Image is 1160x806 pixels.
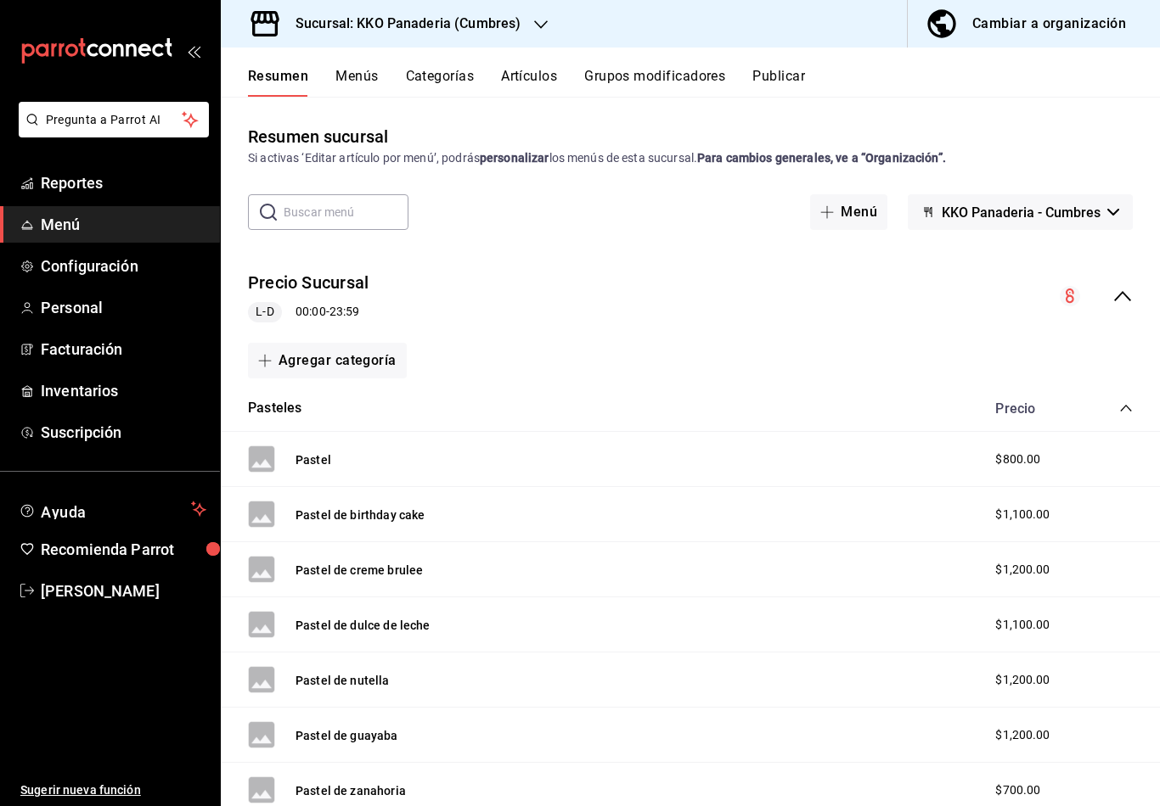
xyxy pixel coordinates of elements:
[584,68,725,97] button: Grupos modificadores
[284,195,408,229] input: Buscar menú
[12,123,209,141] a: Pregunta a Parrot AI
[335,68,378,97] button: Menús
[480,151,549,165] strong: personalizar
[995,726,1050,744] span: $1,200.00
[248,302,369,322] div: 00:00 - 23:59
[752,68,805,97] button: Publicar
[41,379,206,402] span: Inventarios
[41,338,206,361] span: Facturación
[296,617,431,634] button: Pastel de dulce de leche
[296,451,331,468] button: Pastel
[995,616,1050,634] span: $1,100.00
[406,68,475,97] button: Categorías
[296,507,425,523] button: Pastel de birthday cake
[41,296,206,319] span: Personal
[810,194,887,230] button: Menú
[41,579,206,602] span: [PERSON_NAME]
[248,399,301,418] button: Pasteles
[282,14,521,34] h3: Sucursal: KKO Panaderia (Cumbres)
[995,781,1040,799] span: $700.00
[296,562,423,579] button: Pastel de creme brulee
[972,12,1126,36] div: Cambiar a organización
[296,672,390,689] button: Pastel de nutella
[249,303,280,321] span: L-D
[296,782,406,799] button: Pastel de zanahoria
[187,44,200,58] button: open_drawer_menu
[41,538,206,561] span: Recomienda Parrot
[942,204,1101,221] span: KKO Panaderia - Cumbres
[697,151,946,165] strong: Para cambios generales, ve a “Organización”.
[995,561,1050,579] span: $1,200.00
[248,68,1160,97] div: navigation tabs
[248,271,369,295] button: Precio Sucursal
[908,194,1133,230] button: KKO Panaderia - Cumbres
[41,171,206,194] span: Reportes
[248,343,407,378] button: Agregar categoría
[995,451,1040,468] span: $800.00
[19,102,209,137] button: Pregunta a Parrot AI
[46,111,183,129] span: Pregunta a Parrot AI
[995,506,1050,523] span: $1,100.00
[248,149,1133,167] div: Si activas ‘Editar artículo por menú’, podrás los menús de esta sucursal.
[248,68,308,97] button: Resumen
[1119,401,1133,415] button: collapse-category-row
[978,400,1087,417] div: Precio
[20,781,206,799] span: Sugerir nueva función
[248,124,388,149] div: Resumen sucursal
[41,255,206,277] span: Configuración
[995,671,1050,689] span: $1,200.00
[41,499,184,519] span: Ayuda
[41,213,206,236] span: Menú
[221,257,1160,336] div: collapse-menu-row
[296,727,398,744] button: Pastel de guayaba
[41,421,206,444] span: Suscripción
[501,68,557,97] button: Artículos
